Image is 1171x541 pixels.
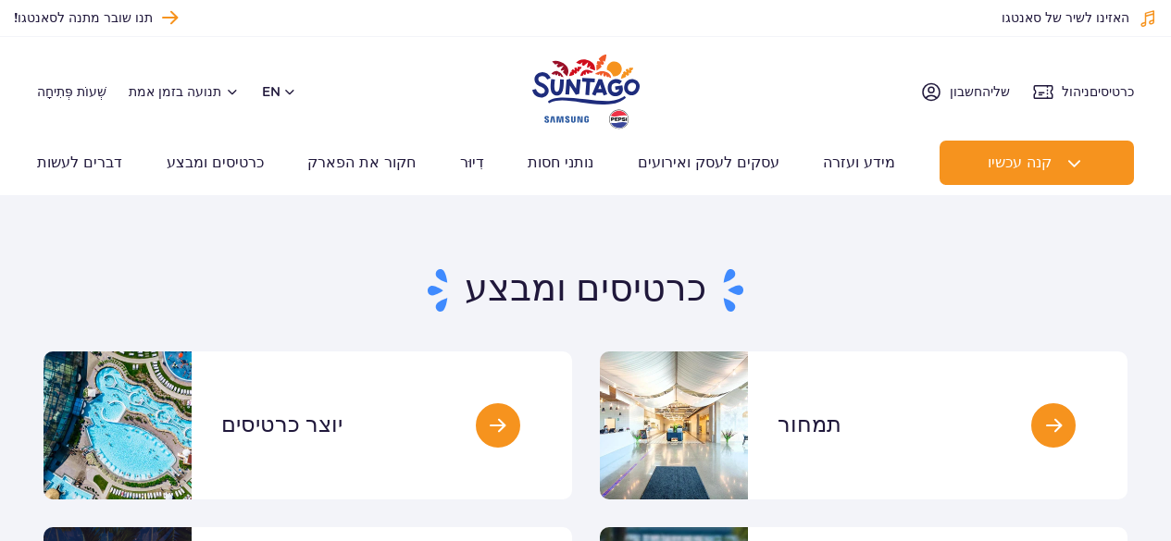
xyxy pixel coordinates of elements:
[167,154,264,171] font: כרטיסים ומבצע
[307,141,416,185] a: חקור את הפארק
[950,84,990,99] font: החשבון
[37,154,122,171] font: דברים לעשות
[1002,12,1129,25] font: האזינו לשיר של סאנטגו
[307,154,416,171] font: חקור את הפארק
[14,12,153,25] font: תנו שובר מתנה לסאנטגו!
[460,154,484,171] font: דִיוּר
[528,141,593,185] a: נותני חסות
[37,82,106,101] a: שְׁעוֹת פְּתִיחָה
[823,141,895,185] a: מידע ועזרה
[262,84,280,99] font: en
[638,141,779,185] a: עסקים לעסק ואירועים
[1062,84,1090,99] font: ניהול
[1090,84,1134,99] font: כרטיסים
[37,141,122,185] a: דברים לעשות
[1032,80,1134,103] a: ניהולכרטיסים
[167,141,264,185] a: כרטיסים ומבצע
[920,80,1010,103] a: החשבוןשלי
[129,84,240,99] button: תנועה בזמן אמת
[990,84,1010,99] font: שלי
[14,6,178,31] a: תנו שובר מתנה לסאנטגו!
[1002,9,1157,28] button: האזינו לשיר של סאנטגו
[823,154,895,171] font: מידע ועזרה
[129,84,221,99] font: תנועה בזמן אמת
[37,84,106,99] font: שְׁעוֹת פְּתִיחָה
[940,141,1134,185] button: קנה עכשיו
[638,154,779,171] font: עסקים לעסק ואירועים
[465,266,706,313] font: כרטיסים ומבצע
[532,46,640,131] a: פארק פולין
[528,154,593,171] font: נותני חסות
[460,141,484,185] a: דִיוּר
[262,82,297,101] button: en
